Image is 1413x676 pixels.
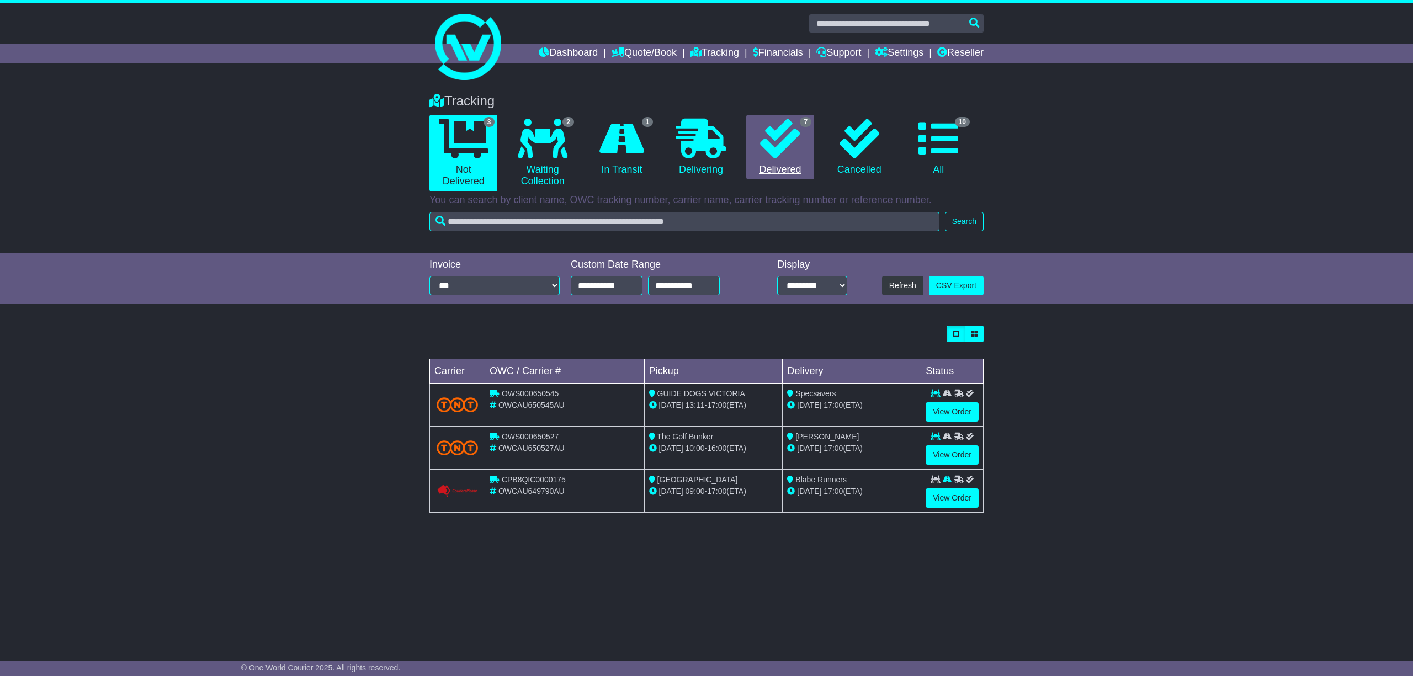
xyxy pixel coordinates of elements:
[539,44,598,63] a: Dashboard
[783,359,921,384] td: Delivery
[429,115,497,191] a: 3 Not Delivered
[882,276,923,295] button: Refresh
[649,443,778,454] div: - (ETA)
[502,432,559,441] span: OWS000650527
[926,488,979,508] a: View Order
[797,401,821,409] span: [DATE]
[612,44,677,63] a: Quote/Book
[707,444,726,453] span: 16:00
[667,115,735,180] a: Delivering
[707,401,726,409] span: 17:00
[437,397,478,412] img: TNT_Domestic.png
[824,401,843,409] span: 17:00
[588,115,656,180] a: 1 In Transit
[659,444,683,453] span: [DATE]
[642,117,654,127] span: 1
[929,276,984,295] a: CSV Export
[437,485,478,498] img: GetCarrierServiceLogo
[921,359,984,384] td: Status
[937,44,984,63] a: Reseller
[430,359,485,384] td: Carrier
[649,486,778,497] div: - (ETA)
[926,445,979,465] a: View Order
[746,115,814,180] a: 7 Delivered
[686,487,705,496] span: 09:00
[659,401,683,409] span: [DATE]
[498,487,565,496] span: OWCAU649790AU
[824,487,843,496] span: 17:00
[905,115,973,180] a: 10 All
[657,475,738,484] span: [GEOGRAPHIC_DATA]
[484,117,495,127] span: 3
[800,117,811,127] span: 7
[795,432,859,441] span: [PERSON_NAME]
[657,389,745,398] span: GUIDE DOGS VICTORIA
[437,440,478,455] img: TNT_Domestic.png
[571,259,748,271] div: Custom Date Range
[686,401,705,409] span: 13:11
[945,212,984,231] button: Search
[657,432,713,441] span: The Golf Bunker
[241,663,401,672] span: © One World Courier 2025. All rights reserved.
[498,401,565,409] span: OWCAU650545AU
[644,359,783,384] td: Pickup
[424,93,989,109] div: Tracking
[824,444,843,453] span: 17:00
[797,444,821,453] span: [DATE]
[508,115,576,191] a: 2 Waiting Collection
[797,487,821,496] span: [DATE]
[795,389,836,398] span: Specsavers
[816,44,861,63] a: Support
[686,444,705,453] span: 10:00
[926,402,979,422] a: View Order
[429,194,984,206] p: You can search by client name, OWC tracking number, carrier name, carrier tracking number or refe...
[649,400,778,411] div: - (ETA)
[787,400,916,411] div: (ETA)
[562,117,574,127] span: 2
[498,444,565,453] span: OWCAU650527AU
[502,475,566,484] span: CPB8QIC0000175
[787,486,916,497] div: (ETA)
[795,475,847,484] span: Blabe Runners
[787,443,916,454] div: (ETA)
[485,359,645,384] td: OWC / Carrier #
[690,44,739,63] a: Tracking
[707,487,726,496] span: 17:00
[429,259,560,271] div: Invoice
[825,115,893,180] a: Cancelled
[659,487,683,496] span: [DATE]
[875,44,923,63] a: Settings
[753,44,803,63] a: Financials
[502,389,559,398] span: OWS000650545
[777,259,847,271] div: Display
[955,117,970,127] span: 10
